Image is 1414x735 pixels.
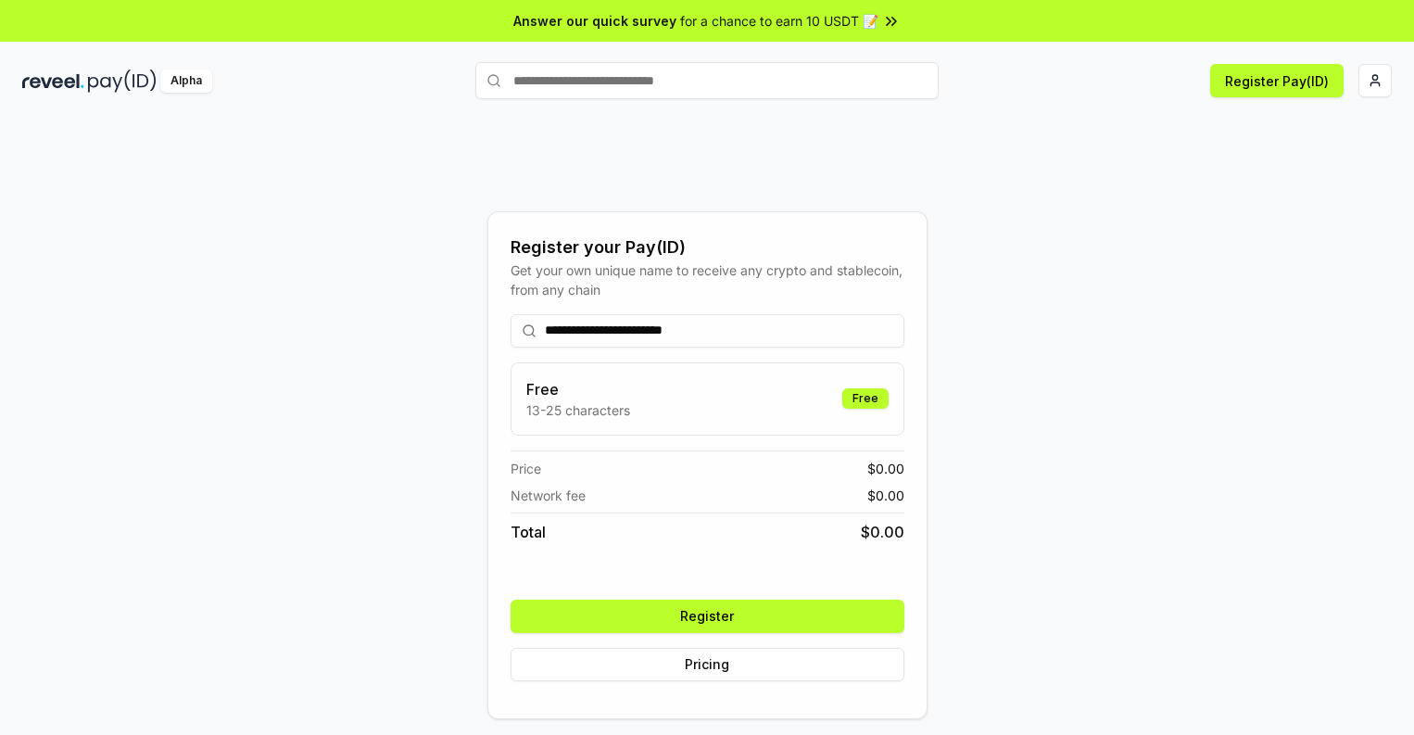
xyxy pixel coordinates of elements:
[861,521,904,543] span: $ 0.00
[22,70,84,93] img: reveel_dark
[511,260,904,299] div: Get your own unique name to receive any crypto and stablecoin, from any chain
[513,11,676,31] span: Answer our quick survey
[511,486,586,505] span: Network fee
[680,11,878,31] span: for a chance to earn 10 USDT 📝
[867,486,904,505] span: $ 0.00
[867,459,904,478] span: $ 0.00
[526,400,630,420] p: 13-25 characters
[842,388,889,409] div: Free
[160,70,212,93] div: Alpha
[526,378,630,400] h3: Free
[511,234,904,260] div: Register your Pay(ID)
[511,459,541,478] span: Price
[511,648,904,681] button: Pricing
[511,600,904,633] button: Register
[88,70,157,93] img: pay_id
[1210,64,1344,97] button: Register Pay(ID)
[511,521,546,543] span: Total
